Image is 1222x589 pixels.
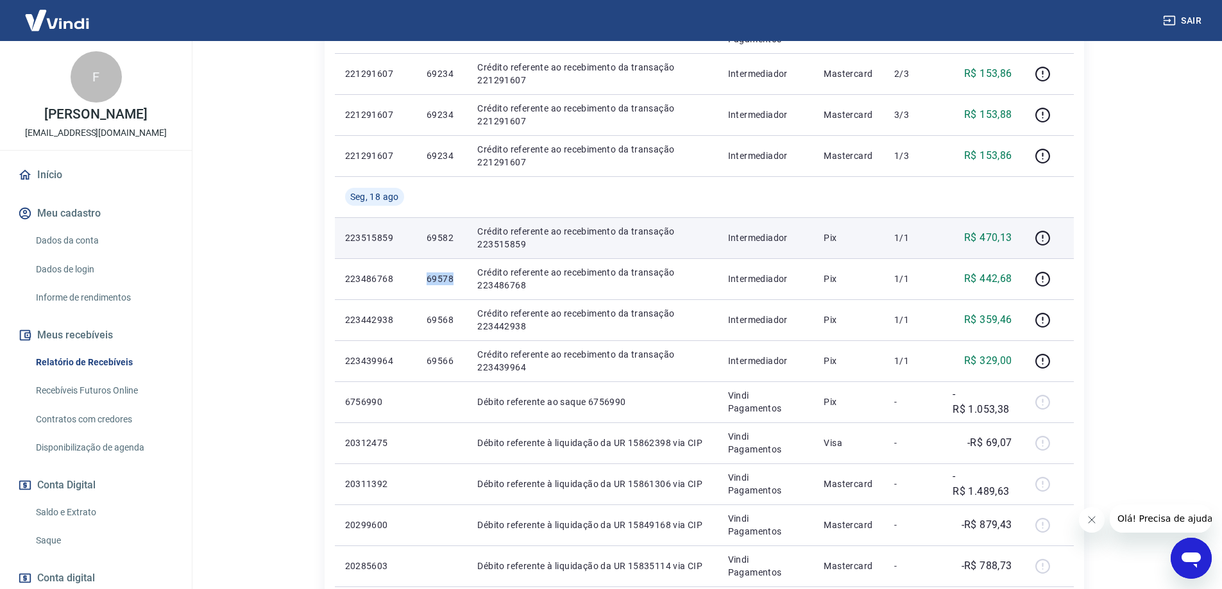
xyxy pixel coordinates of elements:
[31,499,176,526] a: Saldo e Extrato
[824,518,874,531] p: Mastercard
[824,477,874,490] p: Mastercard
[967,435,1012,451] p: -R$ 69,07
[964,230,1012,245] p: R$ 470,13
[427,354,457,367] p: 69566
[1079,507,1105,533] iframe: Fechar mensagem
[31,256,176,283] a: Dados de login
[894,354,932,367] p: 1/1
[477,395,707,408] p: Débito referente ao saque 6756990
[728,389,804,415] p: Vindi Pagamentos
[728,512,804,538] p: Vindi Pagamentos
[728,231,804,244] p: Intermediador
[350,190,399,203] span: Seg, 18 ago
[477,348,707,374] p: Crédito referente ao recebimento da transação 223439964
[31,285,176,311] a: Informe de rendimentos
[427,231,457,244] p: 69582
[824,354,874,367] p: Pix
[44,108,147,121] p: [PERSON_NAME]
[728,313,804,326] p: Intermediador
[15,1,99,40] img: Vindi
[477,61,707,87] p: Crédito referente ao recebimento da transação 221291607
[345,108,406,121] p: 221291607
[477,225,707,251] p: Crédito referente ao recebimento da transação 223515859
[427,67,457,80] p: 69234
[824,272,874,285] p: Pix
[37,569,95,587] span: Conta digital
[728,354,804,367] p: Intermediador
[894,231,932,244] p: 1/1
[1171,538,1212,579] iframe: Botão para abrir a janela de mensagens
[824,395,874,408] p: Pix
[477,436,707,449] p: Débito referente à liquidação da UR 15862398 via CIP
[427,108,457,121] p: 69234
[824,560,874,572] p: Mastercard
[477,143,707,169] p: Crédito referente ao recebimento da transação 221291607
[345,560,406,572] p: 20285603
[894,313,932,326] p: 1/1
[953,386,1012,417] p: -R$ 1.053,38
[728,108,804,121] p: Intermediador
[427,313,457,326] p: 69568
[71,51,122,103] div: F
[477,518,707,531] p: Débito referente à liquidação da UR 15849168 via CIP
[728,67,804,80] p: Intermediador
[31,406,176,433] a: Contratos com credores
[728,430,804,456] p: Vindi Pagamentos
[894,108,932,121] p: 3/3
[728,149,804,162] p: Intermediador
[894,518,932,531] p: -
[824,436,874,449] p: Visa
[962,558,1012,574] p: -R$ 788,73
[894,436,932,449] p: -
[31,435,176,461] a: Disponibilização de agenda
[894,272,932,285] p: 1/1
[962,517,1012,533] p: -R$ 879,43
[1160,9,1207,33] button: Sair
[728,553,804,579] p: Vindi Pagamentos
[477,560,707,572] p: Débito referente à liquidação da UR 15835114 via CIP
[964,271,1012,286] p: R$ 442,68
[824,313,874,326] p: Pix
[824,149,874,162] p: Mastercard
[8,9,108,19] span: Olá! Precisa de ajuda?
[728,471,804,497] p: Vindi Pagamentos
[345,477,406,490] p: 20311392
[31,349,176,376] a: Relatório de Recebíveis
[894,67,932,80] p: 2/3
[345,436,406,449] p: 20312475
[31,527,176,554] a: Saque
[894,560,932,572] p: -
[477,477,707,490] p: Débito referente à liquidação da UR 15861306 via CIP
[31,377,176,404] a: Recebíveis Futuros Online
[15,321,176,349] button: Meus recebíveis
[31,228,176,254] a: Dados da conta
[964,312,1012,328] p: R$ 359,46
[824,67,874,80] p: Mastercard
[824,108,874,121] p: Mastercard
[15,471,176,499] button: Conta Digital
[964,148,1012,163] p: R$ 153,86
[964,107,1012,122] p: R$ 153,88
[25,126,167,140] p: [EMAIL_ADDRESS][DOMAIN_NAME]
[964,353,1012,369] p: R$ 329,00
[15,199,176,228] button: Meu cadastro
[427,272,457,285] p: 69578
[894,149,932,162] p: 1/3
[477,102,707,128] p: Crédito referente ao recebimento da transação 221291607
[477,266,707,292] p: Crédito referente ao recebimento da transação 223486768
[1110,504,1212,533] iframe: Mensagem da empresa
[345,518,406,531] p: 20299600
[894,395,932,408] p: -
[345,354,406,367] p: 223439964
[345,231,406,244] p: 223515859
[824,231,874,244] p: Pix
[953,469,1012,499] p: -R$ 1.489,63
[15,161,176,189] a: Início
[345,149,406,162] p: 221291607
[345,67,406,80] p: 221291607
[894,477,932,490] p: -
[728,272,804,285] p: Intermediador
[345,272,406,285] p: 223486768
[427,149,457,162] p: 69234
[477,307,707,333] p: Crédito referente ao recebimento da transação 223442938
